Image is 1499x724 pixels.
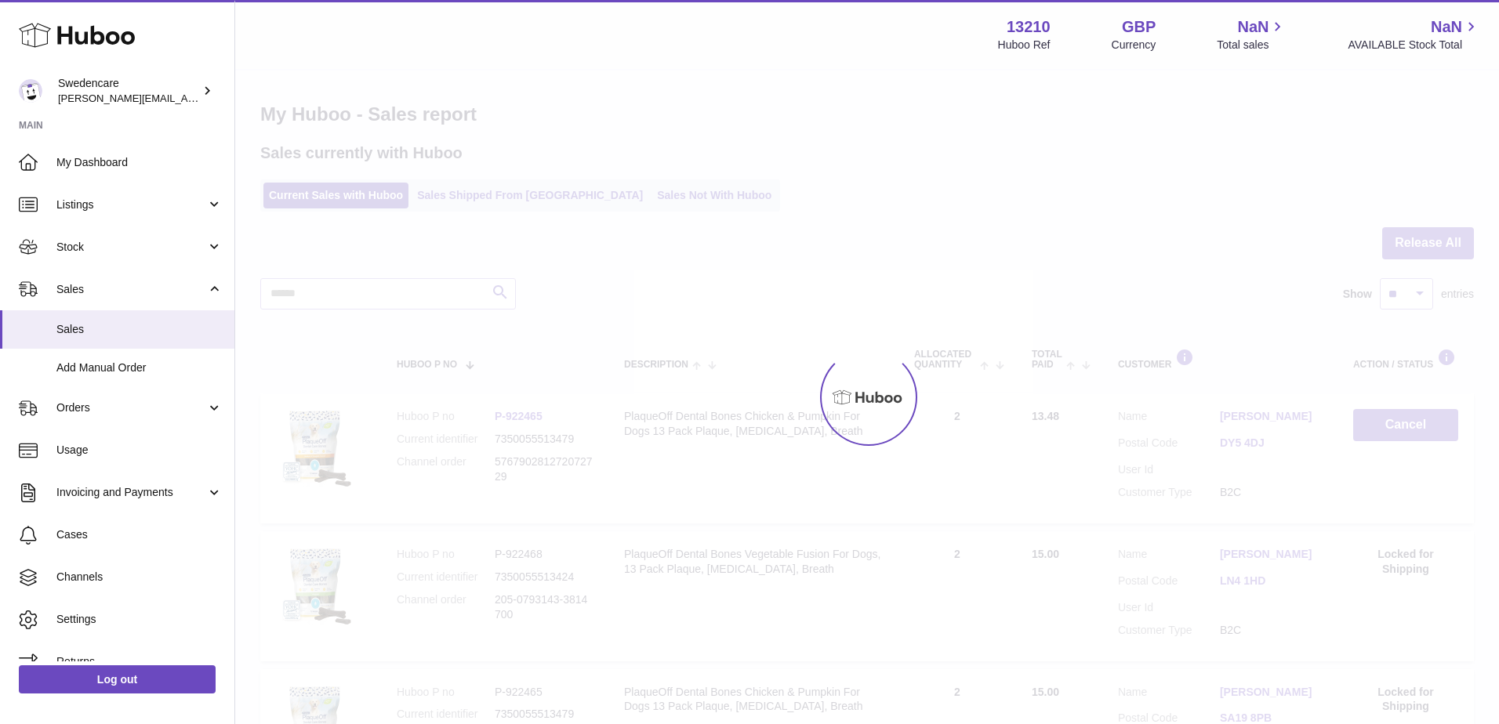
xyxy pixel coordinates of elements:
[56,322,223,337] span: Sales
[1431,16,1462,38] span: NaN
[56,197,206,212] span: Listings
[1348,38,1480,52] span: AVAILABLE Stock Total
[56,527,223,542] span: Cases
[56,570,223,585] span: Channels
[56,400,206,415] span: Orders
[58,92,398,104] span: [PERSON_NAME][EMAIL_ADDRESS][PERSON_NAME][DOMAIN_NAME]
[56,443,223,458] span: Usage
[1217,38,1287,52] span: Total sales
[1217,16,1287,52] a: NaN Total sales
[1112,38,1156,52] div: Currency
[56,155,223,170] span: My Dashboard
[56,282,206,297] span: Sales
[56,485,206,500] span: Invoicing and Payments
[1237,16,1269,38] span: NaN
[58,76,199,106] div: Swedencare
[56,360,223,375] span: Add Manual Order
[19,665,216,693] a: Log out
[1348,16,1480,52] a: NaN AVAILABLE Stock Total
[56,240,206,255] span: Stock
[1122,16,1156,38] strong: GBP
[56,654,223,669] span: Returns
[19,79,42,103] img: simon.shaw@swedencare.co.uk
[1007,16,1051,38] strong: 13210
[56,612,223,627] span: Settings
[998,38,1051,52] div: Huboo Ref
